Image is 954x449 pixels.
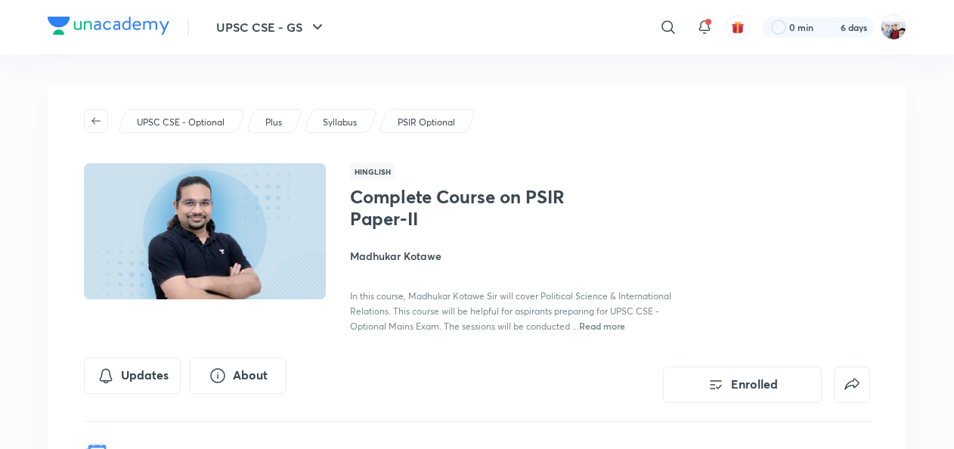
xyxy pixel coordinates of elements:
[350,290,671,332] span: In this course, Madhukar Kotawe Sir will cover Political Science & International Relations. This ...
[263,116,285,129] a: Plus
[350,248,689,264] h4: Madhukar Kotawe
[822,20,838,35] img: streak
[190,358,287,394] button: About
[48,17,169,39] a: Company Logo
[834,367,870,403] button: false
[663,367,822,403] button: Enrolled
[82,162,328,301] img: Thumbnail
[137,116,225,129] p: UPSC CSE - Optional
[579,320,625,332] span: Read more
[48,17,169,35] img: Company Logo
[731,20,745,34] img: avatar
[881,14,906,40] img: km swarthi
[350,163,395,180] span: Hinglish
[726,15,750,39] button: avatar
[323,116,357,129] p: Syllabus
[135,116,228,129] a: UPSC CSE - Optional
[350,186,597,230] h1: Complete Course on PSIR Paper-II
[84,358,181,394] button: Updates
[265,116,282,129] p: Plus
[207,12,336,42] button: UPSC CSE - GS
[398,116,455,129] p: PSIR Optional
[395,116,458,129] a: PSIR Optional
[321,116,360,129] a: Syllabus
